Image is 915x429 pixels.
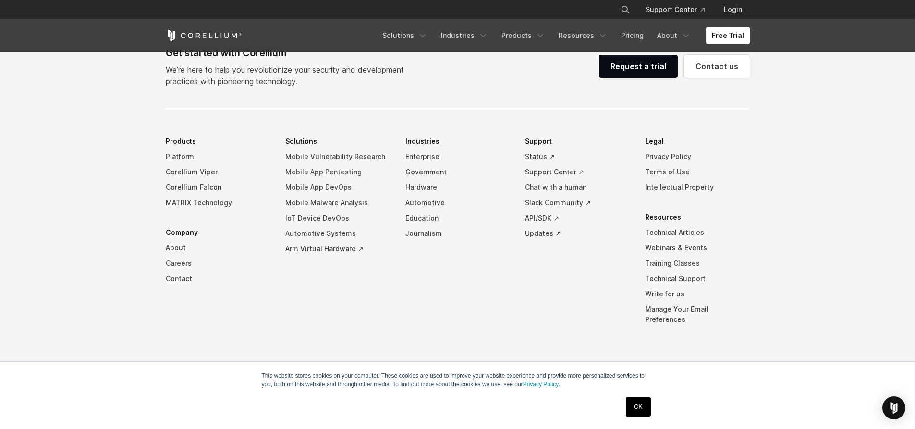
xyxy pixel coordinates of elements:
[617,1,634,18] button: Search
[645,256,750,271] a: Training Classes
[645,225,750,240] a: Technical Articles
[166,164,270,180] a: Corellium Viper
[405,210,510,226] a: Education
[645,271,750,286] a: Technical Support
[166,30,242,41] a: Corellium Home
[706,27,750,44] a: Free Trial
[166,64,412,87] p: We’re here to help you revolutionize your security and development practices with pioneering tech...
[599,55,678,78] a: Request a trial
[525,226,630,241] a: Updates ↗
[262,371,654,389] p: This website stores cookies on your computer. These cookies are used to improve your website expe...
[496,27,551,44] a: Products
[684,55,750,78] a: Contact us
[405,180,510,195] a: Hardware
[285,164,390,180] a: Mobile App Pentesting
[882,396,905,419] div: Open Intercom Messenger
[525,180,630,195] a: Chat with a human
[285,241,390,257] a: Arm Virtual Hardware ↗
[651,27,696,44] a: About
[166,149,270,164] a: Platform
[377,27,433,44] a: Solutions
[525,164,630,180] a: Support Center ↗
[525,210,630,226] a: API/SDK ↗
[716,1,750,18] a: Login
[405,164,510,180] a: Government
[405,226,510,241] a: Journalism
[523,381,560,388] a: Privacy Policy.
[285,210,390,226] a: IoT Device DevOps
[285,195,390,210] a: Mobile Malware Analysis
[435,27,494,44] a: Industries
[553,27,613,44] a: Resources
[525,149,630,164] a: Status ↗
[166,195,270,210] a: MATRIX Technology
[645,240,750,256] a: Webinars & Events
[645,180,750,195] a: Intellectual Property
[525,195,630,210] a: Slack Community ↗
[405,149,510,164] a: Enterprise
[285,180,390,195] a: Mobile App DevOps
[166,271,270,286] a: Contact
[645,286,750,302] a: Write for us
[166,46,412,60] div: Get started with Corellium
[645,149,750,164] a: Privacy Policy
[285,149,390,164] a: Mobile Vulnerability Research
[166,240,270,256] a: About
[405,195,510,210] a: Automotive
[626,397,650,417] a: OK
[609,1,750,18] div: Navigation Menu
[166,180,270,195] a: Corellium Falcon
[638,1,712,18] a: Support Center
[166,134,750,342] div: Navigation Menu
[377,27,750,44] div: Navigation Menu
[285,226,390,241] a: Automotive Systems
[615,27,649,44] a: Pricing
[166,256,270,271] a: Careers
[645,164,750,180] a: Terms of Use
[645,302,750,327] a: Manage Your Email Preferences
